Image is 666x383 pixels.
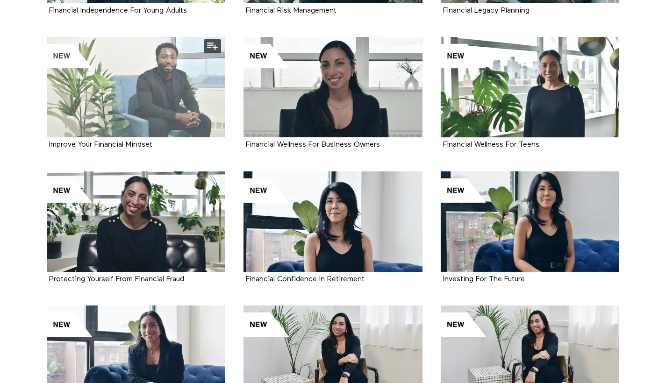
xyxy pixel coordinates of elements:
[49,141,152,149] strong: Improve Your Financial Mindset
[441,37,620,137] a: Financial Wellness For Teens
[443,276,525,283] a: Investing For The Future
[49,7,187,14] a: Financial Independence For Young Adults
[246,276,365,283] a: Financial Confidence In Retirement
[443,7,530,14] a: Financial Legacy Planning
[49,276,184,283] a: Protecting Yourself From Financial Fraud
[243,171,423,272] a: Financial Confidence In Retirement
[443,141,539,149] strong: Financial Wellness For Teens
[47,37,226,137] a: Improve Your Financial Mindset
[204,39,221,53] button: Add to my list
[441,171,620,272] a: Investing For The Future
[47,171,226,272] a: Protecting Yourself From Financial Fraud
[246,7,337,14] a: Financial Risk Management
[443,141,539,148] a: Financial Wellness For Teens
[49,141,152,148] a: Improve Your Financial Mindset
